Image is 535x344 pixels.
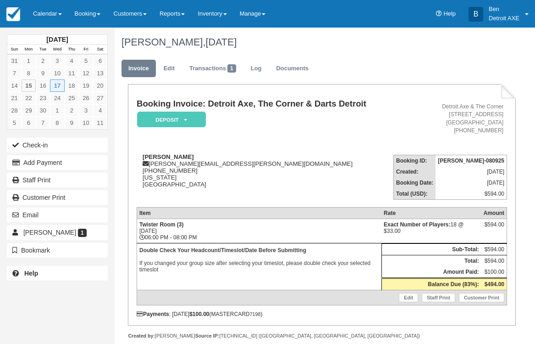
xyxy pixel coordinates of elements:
[65,45,79,55] th: Thu
[22,79,36,92] a: 15
[227,64,236,73] span: 1
[7,79,22,92] a: 14
[7,45,22,55] th: Sun
[157,60,182,78] a: Edit
[93,55,107,67] a: 6
[399,293,418,302] a: Edit
[189,311,209,317] strong: $100.00
[22,92,36,104] a: 22
[7,138,108,152] button: Check-in
[22,104,36,117] a: 29
[481,255,507,266] td: $594.00
[469,7,483,22] div: B
[65,55,79,67] a: 4
[50,67,64,79] a: 10
[137,311,507,317] div: : [DATE] (MASTERCARD )
[459,293,504,302] a: Customer Print
[128,333,515,339] div: [PERSON_NAME] [TECHNICAL_ID] ([GEOGRAPHIC_DATA], [GEOGRAPHIC_DATA], [GEOGRAPHIC_DATA])
[485,281,504,288] strong: $494.00
[50,79,64,92] a: 17
[36,117,50,129] a: 7
[139,221,183,228] strong: Twister Room (3)
[7,190,108,205] a: Customer Print
[50,45,64,55] th: Wed
[24,270,38,277] b: Help
[65,67,79,79] a: 11
[436,166,507,177] td: [DATE]
[139,247,306,254] b: Double Check Your Headcount/Timeslot/Date Before Submitting
[65,92,79,104] a: 25
[438,158,504,164] strong: [PERSON_NAME]-080925
[393,166,436,177] th: Created:
[481,266,507,278] td: $100.00
[79,92,93,104] a: 26
[128,333,155,338] strong: Created by:
[381,243,481,255] th: Sub-Total:
[7,243,108,258] button: Bookmark
[422,293,455,302] a: Staff Print
[489,14,519,23] p: Detroit AXE
[65,104,79,117] a: 2
[195,333,220,338] strong: Source IP:
[137,111,203,128] a: Deposit
[93,79,107,92] a: 20
[436,11,442,17] i: Help
[7,55,22,67] a: 31
[7,225,108,240] a: [PERSON_NAME] 1
[50,92,64,104] a: 24
[137,99,384,109] h1: Booking Invoice: Detroit Axe, The Corner & Darts Detroit
[436,188,507,200] td: $594.00
[23,229,76,236] span: [PERSON_NAME]
[381,207,481,219] th: Rate
[22,45,36,55] th: Mon
[36,45,50,55] th: Tue
[381,266,481,278] th: Amount Paid:
[393,155,436,166] th: Booking ID:
[50,117,64,129] a: 8
[36,92,50,104] a: 23
[7,117,22,129] a: 5
[93,117,107,129] a: 11
[137,153,384,188] div: [PERSON_NAME][EMAIL_ADDRESS][PERSON_NAME][DOMAIN_NAME] [PHONE_NUMBER] [US_STATE] [GEOGRAPHIC_DATA]
[93,92,107,104] a: 27
[93,67,107,79] a: 13
[244,60,269,78] a: Log
[7,266,108,281] a: Help
[121,60,156,78] a: Invoice
[22,67,36,79] a: 8
[79,67,93,79] a: 12
[65,79,79,92] a: 18
[393,188,436,200] th: Total (USD):
[36,67,50,79] a: 9
[7,104,22,117] a: 28
[381,219,481,243] td: 18 @ $33.00
[443,10,456,17] span: Help
[79,79,93,92] a: 19
[481,243,507,255] td: $594.00
[205,36,237,48] span: [DATE]
[65,117,79,129] a: 9
[484,221,504,235] div: $594.00
[7,173,108,187] a: Staff Print
[137,112,206,128] em: Deposit
[79,45,93,55] th: Fri
[93,45,107,55] th: Sat
[7,67,22,79] a: 7
[50,55,64,67] a: 3
[143,153,194,160] strong: [PERSON_NAME]
[79,55,93,67] a: 5
[436,177,507,188] td: [DATE]
[137,207,381,219] th: Item
[50,104,64,117] a: 1
[36,104,50,117] a: 30
[6,7,20,21] img: checkfront-main-nav-mini-logo.png
[121,37,509,48] h1: [PERSON_NAME],
[381,255,481,266] th: Total:
[182,60,243,78] a: Transactions1
[22,117,36,129] a: 6
[36,79,50,92] a: 16
[481,207,507,219] th: Amount
[489,5,519,14] p: Ben
[393,177,436,188] th: Booking Date:
[381,278,481,290] th: Balance Due (83%):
